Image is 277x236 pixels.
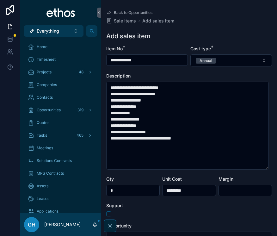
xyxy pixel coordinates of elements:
[190,46,211,51] span: Cost type
[37,158,72,163] span: Solutions Contracts
[24,104,97,116] a: Opportunities319
[37,57,56,62] span: Timesheet
[37,70,52,75] span: Projects
[106,46,123,51] span: Item No
[37,108,61,113] span: Opportunities
[24,117,97,128] a: Quotes
[24,193,97,204] a: Leases
[37,120,49,125] span: Quotes
[37,82,57,87] span: Companies
[162,176,182,182] span: Unit Cost
[106,176,114,182] span: Qty
[37,28,59,34] span: Everything
[37,133,47,138] span: Tasks
[24,25,83,37] button: Select Button
[28,221,35,228] span: GH
[24,168,97,179] a: MPS Contracts
[114,10,152,15] span: Back to Opportunities
[24,66,97,78] a: Projects48
[37,44,47,49] span: Home
[44,221,81,228] p: [PERSON_NAME]
[37,196,49,201] span: Leases
[106,203,123,208] span: Support
[24,54,97,65] a: Timesheet
[106,73,131,78] span: Description
[37,171,64,176] span: MPS Contracts
[24,155,97,166] a: Solutions Contracts
[37,209,58,214] span: Applications
[37,146,53,151] span: Meetings
[24,92,97,103] a: Contacts
[24,142,97,154] a: Meetings
[106,10,152,15] a: Back to Opportunities
[46,8,76,18] img: App logo
[76,106,85,114] div: 319
[20,37,101,213] div: scrollable content
[75,132,85,139] div: 465
[24,79,97,90] a: Companies
[77,68,85,76] div: 48
[190,54,272,66] button: Select Button
[219,176,233,182] span: Margin
[24,206,97,217] a: Applications
[24,41,97,53] a: Home
[142,18,174,24] a: Add sales item
[37,183,48,189] span: Assets
[37,95,53,100] span: Contacts
[114,18,136,24] span: Sale Items
[200,58,212,64] div: Annual
[24,130,97,141] a: Tasks465
[106,223,132,228] span: Opportunity
[106,32,151,40] h1: Add sales item
[24,180,97,192] a: Assets
[106,18,136,24] a: Sale Items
